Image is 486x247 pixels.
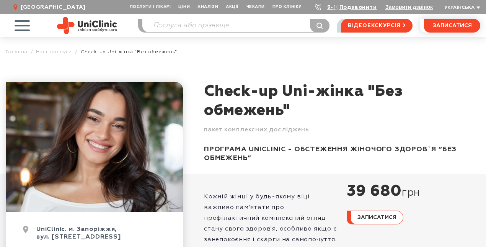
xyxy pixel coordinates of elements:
img: Uniclinic [57,17,117,34]
div: 39 680 [347,182,480,201]
span: записатися [433,23,472,28]
span: Українська [444,5,475,10]
div: UniClinic. м. Запоріжжя, вул. [STREET_ADDRESS] [23,226,166,247]
span: [GEOGRAPHIC_DATA] [21,4,86,11]
a: Наші послуги [36,49,72,55]
a: 9-103 [327,5,344,10]
a: відеоекскурсія [341,19,413,33]
h1: Check-up Uni-жінка "Без обмежень" [204,82,480,120]
button: Українська [442,5,480,11]
button: записатися [424,19,480,33]
div: Програма UniClinic - обстеження жіночого здоров`я “Без обмежень” [204,134,480,163]
input: Послуга або прізвище [142,19,329,32]
button: записатися [347,211,403,224]
a: Подзвонити [339,5,377,10]
a: Головна [6,49,28,55]
span: Check-up Uni-жінка "Без обмежень" [81,49,177,55]
div: пакет комплексних досліджень [204,120,309,134]
span: записатися [357,215,396,220]
button: Замовити дзвінок [385,4,433,10]
span: грн [402,186,420,200]
span: відеоекскурсія [348,19,401,32]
